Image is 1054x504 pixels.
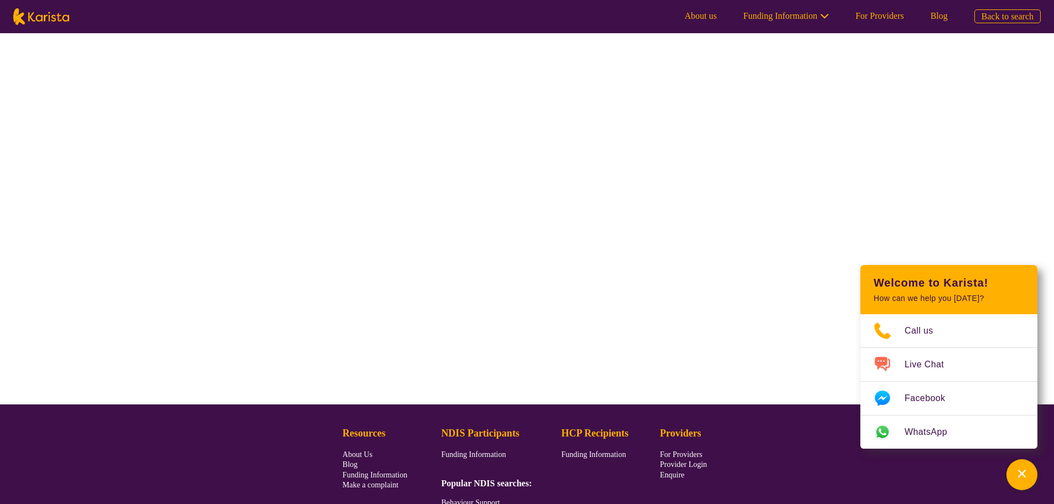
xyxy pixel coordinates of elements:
span: About Us [342,450,372,459]
span: Funding Information [561,450,626,459]
span: Facebook [905,393,958,403]
h2: Welcome to Karista! [874,276,1024,289]
a: Blog [931,11,948,20]
a: Web link opens in a new tab. [860,415,1037,449]
span: Call us [905,326,947,336]
a: For Providers [660,449,707,459]
b: Resources [342,428,386,439]
a: Funding Information [743,11,829,20]
span: Funding Information [342,471,407,479]
span: Blog [342,460,357,469]
b: Providers [660,428,702,439]
span: Live Chat [905,360,957,370]
span: Provider Login [660,460,707,469]
span: WhatsApp [905,427,960,437]
b: Popular NDIS searches: [441,479,532,488]
a: About us [684,11,716,20]
a: Funding Information [342,470,407,480]
b: HCP Recipients [561,428,629,439]
a: Back to search [974,9,1041,23]
a: About Us [342,449,407,459]
a: Funding Information [441,449,527,459]
span: For Providers [660,450,703,459]
a: Make a complaint [342,480,407,490]
span: Enquire [660,471,684,479]
span: Back to search [982,12,1034,21]
a: Enquire [660,470,707,480]
ul: Choose channel [860,314,1037,449]
b: NDIS Participants [441,428,520,439]
img: Karista logo [13,8,69,25]
a: For Providers [855,11,904,20]
a: Provider Login [660,459,707,469]
div: Channel Menu [860,265,1037,449]
button: Channel Menu [1006,459,1037,490]
span: Funding Information [441,450,506,459]
p: How can we help you [DATE]? [874,294,1024,303]
a: Funding Information [561,449,626,459]
span: Make a complaint [342,481,398,489]
a: Blog [342,459,407,469]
